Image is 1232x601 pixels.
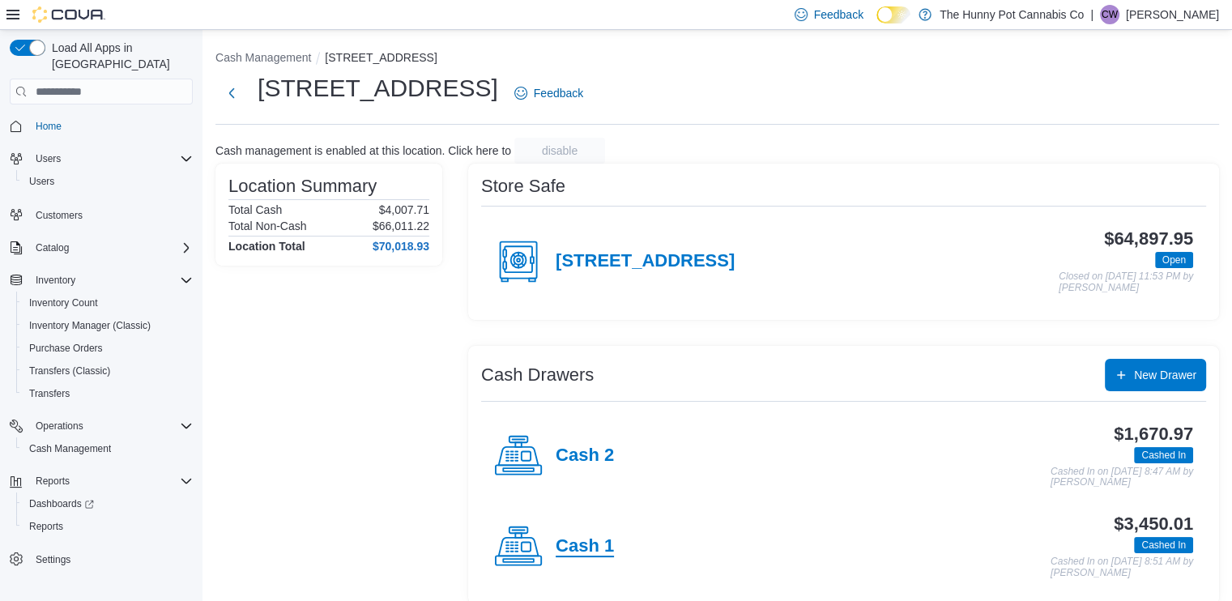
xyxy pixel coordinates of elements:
[36,274,75,287] span: Inventory
[16,360,199,382] button: Transfers (Classic)
[3,269,199,292] button: Inventory
[29,550,77,569] a: Settings
[29,364,110,377] span: Transfers (Classic)
[1162,253,1186,267] span: Open
[325,51,437,64] button: [STREET_ADDRESS]
[1141,538,1186,552] span: Cashed In
[29,149,67,168] button: Users
[481,177,565,196] h3: Store Safe
[29,471,193,491] span: Reports
[23,384,193,403] span: Transfers
[29,497,94,510] span: Dashboards
[258,72,498,104] h1: [STREET_ADDRESS]
[228,240,305,253] h4: Location Total
[36,241,69,254] span: Catalog
[215,49,1219,69] nav: An example of EuiBreadcrumbs
[23,316,157,335] a: Inventory Manager (Classic)
[556,445,614,467] h4: Cash 2
[16,492,199,515] a: Dashboards
[23,172,61,191] a: Users
[29,296,98,309] span: Inventory Count
[876,23,877,24] span: Dark Mode
[556,536,614,557] h4: Cash 1
[1059,271,1193,293] p: Closed on [DATE] 11:53 PM by [PERSON_NAME]
[3,237,199,259] button: Catalog
[29,116,193,136] span: Home
[29,319,151,332] span: Inventory Manager (Classic)
[1114,514,1193,534] h3: $3,450.01
[29,342,103,355] span: Purchase Orders
[29,204,193,224] span: Customers
[29,471,76,491] button: Reports
[23,384,76,403] a: Transfers
[23,293,104,313] a: Inventory Count
[16,170,199,193] button: Users
[508,77,590,109] a: Feedback
[29,416,90,436] button: Operations
[36,209,83,222] span: Customers
[23,439,117,458] a: Cash Management
[29,520,63,533] span: Reports
[1114,424,1193,444] h3: $1,670.97
[3,114,199,138] button: Home
[23,494,193,514] span: Dashboards
[3,548,199,571] button: Settings
[23,339,109,358] a: Purchase Orders
[1134,367,1196,383] span: New Drawer
[228,177,377,196] h3: Location Summary
[16,437,199,460] button: Cash Management
[29,149,193,168] span: Users
[1141,448,1186,462] span: Cashed In
[23,439,193,458] span: Cash Management
[36,152,61,165] span: Users
[29,271,193,290] span: Inventory
[215,144,511,157] p: Cash management is enabled at this location. Click here to
[36,553,70,566] span: Settings
[3,202,199,226] button: Customers
[379,203,429,216] p: $4,007.71
[29,271,82,290] button: Inventory
[1126,5,1219,24] p: [PERSON_NAME]
[36,475,70,488] span: Reports
[29,175,54,188] span: Users
[373,220,429,232] p: $66,011.22
[16,382,199,405] button: Transfers
[23,339,193,358] span: Purchase Orders
[876,6,910,23] input: Dark Mode
[228,203,282,216] h6: Total Cash
[29,549,193,569] span: Settings
[534,85,583,101] span: Feedback
[23,293,193,313] span: Inventory Count
[29,416,193,436] span: Operations
[23,517,70,536] a: Reports
[23,361,193,381] span: Transfers (Classic)
[29,387,70,400] span: Transfers
[29,117,68,136] a: Home
[45,40,193,72] span: Load All Apps in [GEOGRAPHIC_DATA]
[1155,252,1193,268] span: Open
[23,172,193,191] span: Users
[1100,5,1119,24] div: Cassidy Wales
[215,77,248,109] button: Next
[1051,467,1193,488] p: Cashed In on [DATE] 8:47 AM by [PERSON_NAME]
[29,442,111,455] span: Cash Management
[16,515,199,538] button: Reports
[23,361,117,381] a: Transfers (Classic)
[1102,5,1118,24] span: CW
[556,251,735,272] h4: [STREET_ADDRESS]
[1051,556,1193,578] p: Cashed In on [DATE] 8:51 AM by [PERSON_NAME]
[23,494,100,514] a: Dashboards
[1090,5,1093,24] p: |
[16,337,199,360] button: Purchase Orders
[3,147,199,170] button: Users
[814,6,863,23] span: Feedback
[3,470,199,492] button: Reports
[373,240,429,253] h4: $70,018.93
[36,120,62,133] span: Home
[29,206,89,225] a: Customers
[16,314,199,337] button: Inventory Manager (Classic)
[23,316,193,335] span: Inventory Manager (Classic)
[16,292,199,314] button: Inventory Count
[514,138,605,164] button: disable
[1105,359,1206,391] button: New Drawer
